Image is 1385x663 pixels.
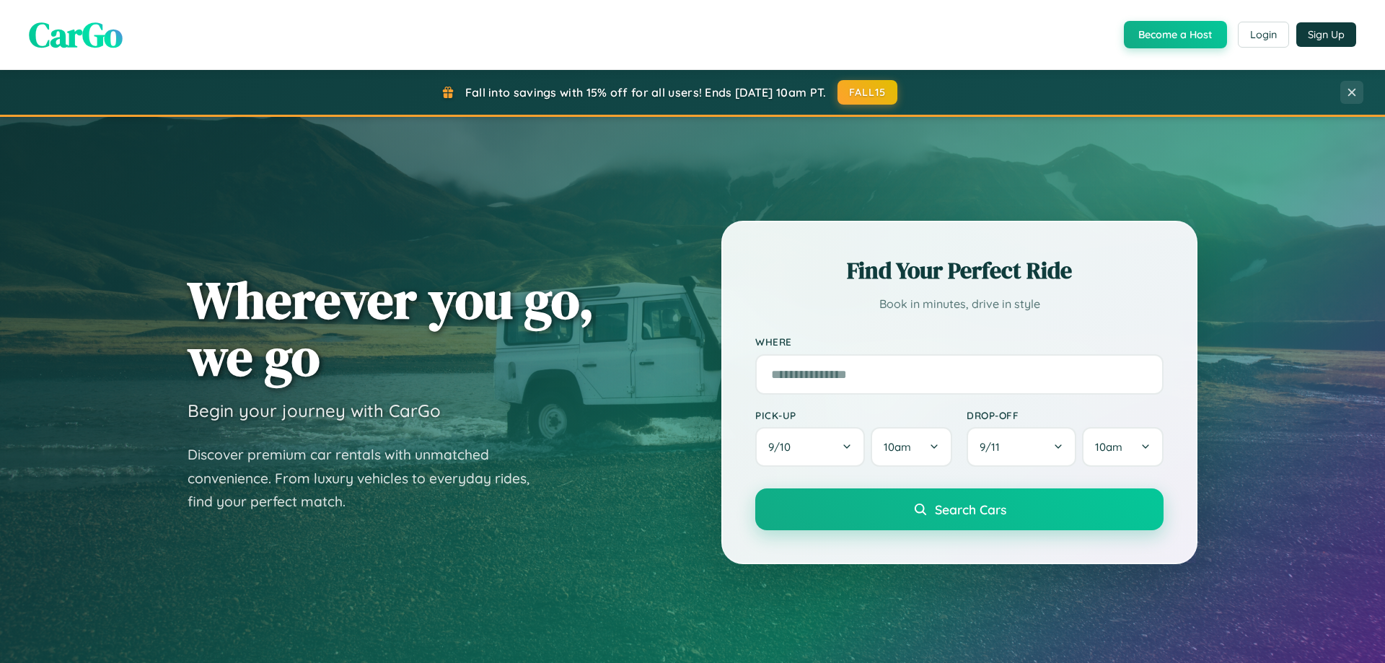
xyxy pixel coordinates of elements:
[768,440,798,454] span: 9 / 10
[1082,427,1164,467] button: 10am
[935,501,1006,517] span: Search Cars
[755,427,865,467] button: 9/10
[980,440,1007,454] span: 9 / 11
[29,11,123,58] span: CarGo
[755,255,1164,286] h2: Find Your Perfect Ride
[188,400,441,421] h3: Begin your journey with CarGo
[1238,22,1289,48] button: Login
[1124,21,1227,48] button: Become a Host
[871,427,952,467] button: 10am
[967,409,1164,421] label: Drop-off
[1296,22,1356,47] button: Sign Up
[837,80,898,105] button: FALL15
[755,294,1164,315] p: Book in minutes, drive in style
[967,427,1076,467] button: 9/11
[755,409,952,421] label: Pick-up
[755,488,1164,530] button: Search Cars
[1095,440,1122,454] span: 10am
[884,440,911,454] span: 10am
[188,271,594,385] h1: Wherever you go, we go
[755,336,1164,348] label: Where
[465,85,827,100] span: Fall into savings with 15% off for all users! Ends [DATE] 10am PT.
[188,443,548,514] p: Discover premium car rentals with unmatched convenience. From luxury vehicles to everyday rides, ...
